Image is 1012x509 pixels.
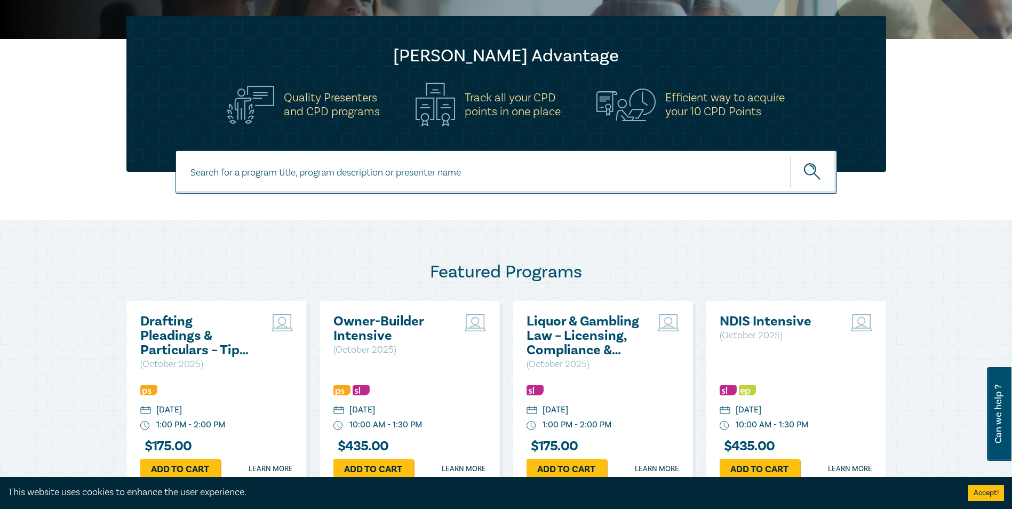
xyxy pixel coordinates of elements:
img: calendar [333,406,344,416]
a: Owner-Builder Intensive [333,314,448,343]
div: 1:00 PM - 2:00 PM [543,419,611,431]
button: Accept cookies [968,485,1004,501]
a: Liquor & Gambling Law – Licensing, Compliance & Regulations [527,314,641,357]
a: Add to cart [720,459,800,479]
div: 1:00 PM - 2:00 PM [156,419,225,431]
img: Live Stream [658,314,679,331]
img: Track all your CPD<br>points in one place [416,83,455,126]
div: 10:00 AM - 1:30 PM [349,419,422,431]
h3: $ 435.00 [720,439,775,454]
a: Learn more [249,464,293,474]
img: Live Stream [851,314,872,331]
p: ( October 2025 ) [333,343,448,357]
a: Add to cart [140,459,220,479]
img: watch [527,421,536,431]
img: Ethics & Professional Responsibility [739,385,756,395]
img: watch [140,421,150,431]
img: Professional Skills [333,385,350,395]
input: Search for a program title, program description or presenter name [176,150,837,194]
a: Learn more [635,464,679,474]
div: [DATE] [736,404,761,416]
a: Add to cart [333,459,413,479]
img: watch [720,421,729,431]
h5: Efficient way to acquire your 10 CPD Points [665,91,785,118]
h2: [PERSON_NAME] Advantage [148,45,865,67]
div: 10:00 AM - 1:30 PM [736,419,808,431]
img: Substantive Law [353,385,370,395]
a: Learn more [828,464,872,474]
img: Substantive Law [527,385,544,395]
h5: Track all your CPD points in one place [465,91,561,118]
h3: $ 175.00 [527,439,578,454]
div: [DATE] [543,404,568,416]
p: ( October 2025 ) [527,357,641,371]
img: Efficient way to acquire<br>your 10 CPD Points [596,89,656,121]
img: Live Stream [465,314,486,331]
p: ( October 2025 ) [720,329,834,343]
img: Live Stream [272,314,293,331]
img: calendar [720,406,730,416]
a: Drafting Pleadings & Particulars – Tips & Traps [140,314,255,357]
img: calendar [527,406,537,416]
img: calendar [140,406,151,416]
img: watch [333,421,343,431]
img: Quality Presenters<br>and CPD programs [227,86,274,124]
div: [DATE] [156,404,182,416]
a: NDIS Intensive [720,314,834,329]
img: Substantive Law [720,385,737,395]
h5: Quality Presenters and CPD programs [284,91,380,118]
h2: Featured Programs [126,261,886,283]
a: Learn more [442,464,486,474]
div: This website uses cookies to enhance the user experience. [8,486,952,499]
h3: $ 435.00 [333,439,389,454]
a: Add to cart [527,459,607,479]
img: Professional Skills [140,385,157,395]
h3: $ 175.00 [140,439,192,454]
p: ( October 2025 ) [140,357,255,371]
span: Can we help ? [993,373,1003,455]
div: [DATE] [349,404,375,416]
